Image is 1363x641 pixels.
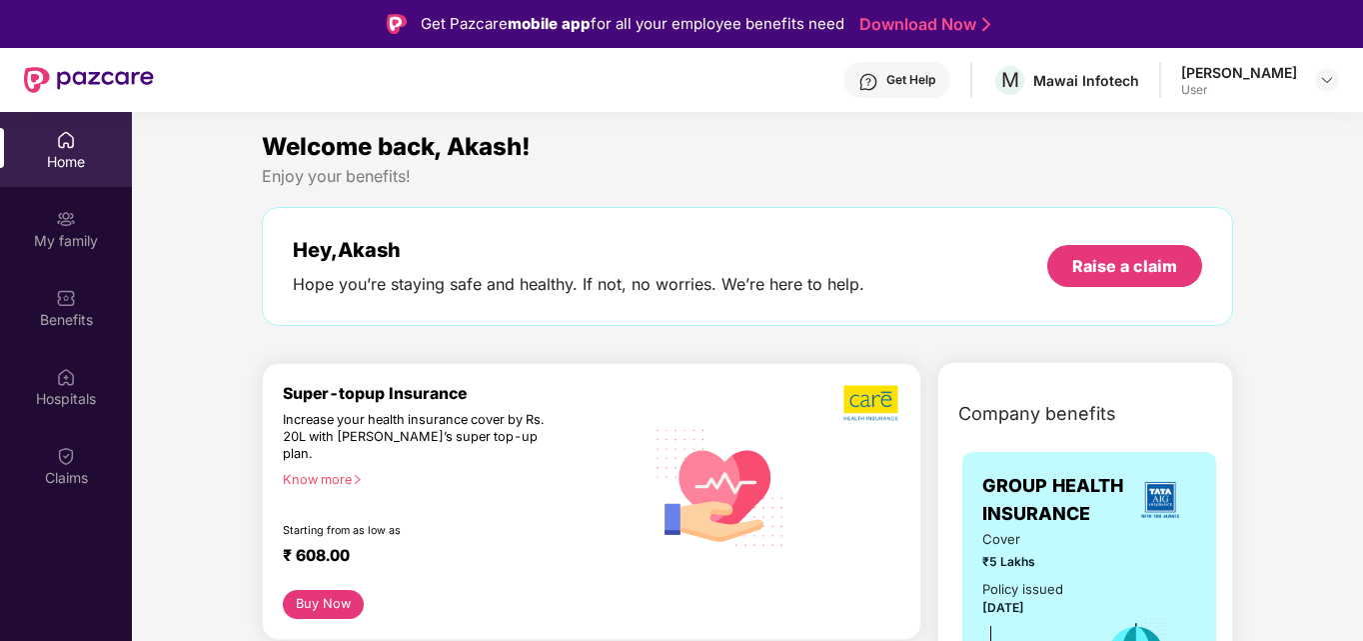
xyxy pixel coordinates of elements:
img: insurerLogo [1133,473,1187,527]
img: svg+xml;base64,PHN2ZyBpZD0iQmVuZWZpdHMiIHhtbG5zPSJodHRwOi8vd3d3LnczLm9yZy8yMDAwL3N2ZyIgd2lkdGg9Ij... [56,288,76,308]
span: M [1001,68,1019,92]
div: Mawai Infotech [1033,71,1139,90]
div: Enjoy your benefits! [262,166,1233,187]
div: [PERSON_NAME] [1181,63,1297,82]
img: b5dec4f62d2307b9de63beb79f102df3.png [843,384,900,422]
div: User [1181,82,1297,98]
div: Increase your health insurance cover by Rs. 20L with [PERSON_NAME]’s super top-up plan. [283,412,557,463]
span: ₹5 Lakhs [982,552,1076,571]
a: Download Now [859,14,984,35]
div: Policy issued [982,579,1063,600]
span: Welcome back, Akash! [262,132,531,161]
span: GROUP HEALTH INSURANCE [982,472,1124,529]
img: svg+xml;base64,PHN2ZyB3aWR0aD0iMjAiIGhlaWdodD0iMjAiIHZpZXdCb3g9IjAgMCAyMCAyMCIgZmlsbD0ibm9uZSIgeG... [56,209,76,229]
span: Company benefits [958,400,1116,428]
span: right [352,474,363,485]
img: Stroke [982,14,990,35]
div: Super-topup Insurance [283,384,644,403]
div: Get Help [886,72,935,88]
img: svg+xml;base64,PHN2ZyBpZD0iSG9zcGl0YWxzIiB4bWxucz0iaHR0cDovL3d3dy53My5vcmcvMjAwMC9zdmciIHdpZHRoPS... [56,367,76,387]
div: Hope you’re staying safe and healthy. If not, no worries. We’re here to help. [293,274,864,295]
div: Get Pazcare for all your employee benefits need [421,12,844,36]
img: svg+xml;base64,PHN2ZyBpZD0iQ2xhaW0iIHhtbG5zPSJodHRwOi8vd3d3LnczLm9yZy8yMDAwL3N2ZyIgd2lkdGg9IjIwIi... [56,446,76,466]
img: svg+xml;base64,PHN2ZyBpZD0iSGVscC0zMngzMiIgeG1sbnM9Imh0dHA6Ly93d3cudzMub3JnLzIwMDAvc3ZnIiB3aWR0aD... [858,72,878,92]
div: Starting from as low as [283,524,559,538]
div: Know more [283,472,632,486]
img: svg+xml;base64,PHN2ZyB4bWxucz0iaHR0cDovL3d3dy53My5vcmcvMjAwMC9zdmciIHhtbG5zOnhsaW5rPSJodHRwOi8vd3... [644,408,798,565]
img: svg+xml;base64,PHN2ZyBpZD0iSG9tZSIgeG1sbnM9Imh0dHA6Ly93d3cudzMub3JnLzIwMDAvc3ZnIiB3aWR0aD0iMjAiIG... [56,130,76,150]
img: svg+xml;base64,PHN2ZyBpZD0iRHJvcGRvd24tMzJ4MzIiIHhtbG5zPSJodHRwOi8vd3d3LnczLm9yZy8yMDAwL3N2ZyIgd2... [1319,72,1335,88]
strong: mobile app [508,14,591,33]
img: New Pazcare Logo [24,67,154,93]
span: Cover [982,529,1076,550]
div: Raise a claim [1072,255,1177,277]
img: Logo [387,14,407,34]
div: Hey, Akash [293,238,864,262]
button: Buy Now [283,590,364,619]
span: [DATE] [982,600,1024,615]
div: ₹ 608.00 [283,546,624,570]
